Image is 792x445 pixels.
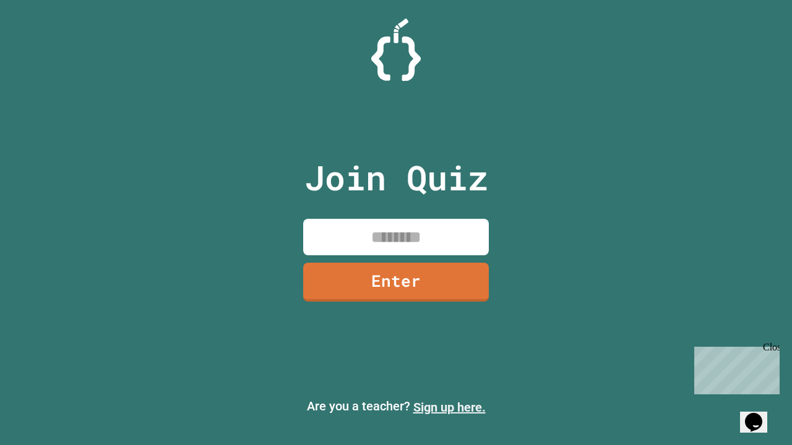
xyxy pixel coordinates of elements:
a: Enter [303,263,489,302]
iframe: chat widget [740,396,780,433]
div: Chat with us now!Close [5,5,85,78]
p: Join Quiz [304,152,488,203]
p: Are you a teacher? [10,397,782,417]
a: Sign up here. [413,400,486,415]
img: Logo.svg [371,19,421,81]
iframe: chat widget [689,342,780,394]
